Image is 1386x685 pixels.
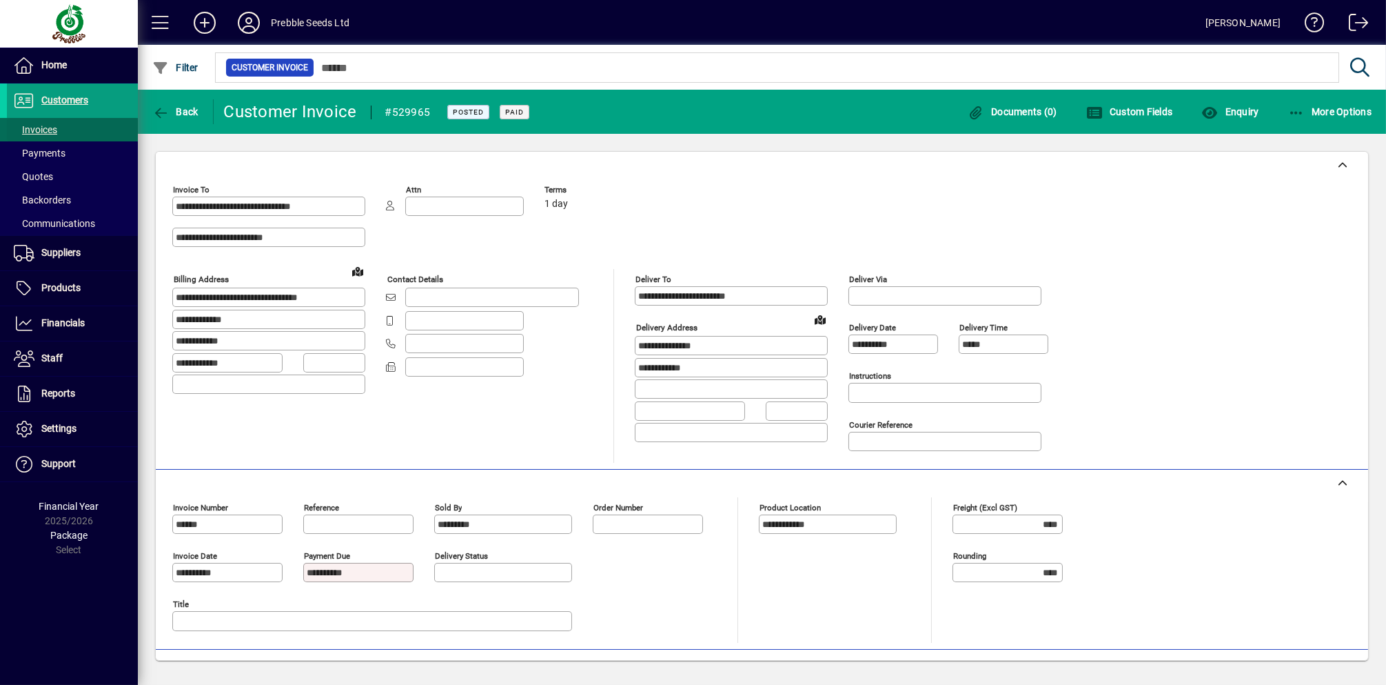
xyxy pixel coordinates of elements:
span: Settings [41,423,77,434]
a: Home [7,48,138,83]
mat-label: Invoice To [173,185,210,195]
a: Payments [7,141,138,165]
span: Posted [453,108,484,117]
span: Terms [544,186,627,195]
span: Paid [505,108,524,117]
span: Products [41,282,81,293]
span: Communications [14,218,95,229]
mat-label: Attn [406,185,421,195]
mat-label: Title [173,599,189,609]
button: Custom Fields [1083,99,1176,124]
app-page-header-button: Back [138,99,214,124]
div: Prebble Seeds Ltd [271,12,349,34]
mat-label: Delivery date [849,323,896,332]
mat-label: Rounding [953,551,986,561]
mat-label: Payment due [304,551,350,561]
span: Invoices [14,124,57,135]
span: More Options [1288,106,1372,117]
a: Invoices [7,118,138,141]
span: Support [41,458,76,469]
span: Financial Year [39,501,99,512]
button: More Options [1285,99,1376,124]
span: Back [152,106,198,117]
a: Products [7,271,138,306]
a: Financials [7,306,138,341]
mat-label: Reference [304,503,339,513]
mat-label: Deliver via [849,275,887,284]
div: [PERSON_NAME] [1205,12,1281,34]
span: Staff [41,353,63,364]
button: Documents (0) [964,99,1061,124]
span: Custom Fields [1086,106,1173,117]
span: Package [50,530,88,541]
span: Enquiry [1201,106,1258,117]
a: Knowledge Base [1294,3,1325,48]
button: Add [183,10,227,35]
span: Home [41,59,67,70]
a: Backorders [7,188,138,212]
button: Back [149,99,202,124]
a: View on map [347,260,369,282]
a: Settings [7,412,138,446]
a: Logout [1338,3,1369,48]
div: #529965 [385,101,431,123]
button: Filter [149,55,202,80]
span: Suppliers [41,247,81,258]
span: Customers [41,95,88,106]
a: View on map [809,308,831,330]
span: Filter [152,62,198,73]
mat-label: Freight (excl GST) [953,503,1017,513]
mat-label: Invoice date [173,551,217,561]
a: Support [7,447,138,482]
button: Profile [227,10,271,35]
a: Communications [7,212,138,235]
mat-label: Instructions [849,371,891,381]
mat-label: Order number [593,503,643,513]
span: 1 day [544,199,568,210]
mat-label: Product location [760,503,821,513]
span: Reports [41,388,75,399]
a: Staff [7,341,138,376]
mat-label: Delivery time [959,323,1008,332]
span: Documents (0) [968,106,1057,117]
mat-label: Courier Reference [849,420,913,430]
div: Customer Invoice [224,101,357,123]
span: Payments [14,148,65,159]
a: Reports [7,377,138,411]
span: Quotes [14,171,53,182]
mat-label: Invoice number [173,503,228,513]
mat-label: Delivery status [435,551,488,561]
span: Customer Invoice [232,61,308,75]
span: Financials [41,317,85,328]
button: Enquiry [1198,99,1262,124]
a: Quotes [7,165,138,188]
mat-label: Sold by [435,503,462,513]
mat-label: Deliver To [635,275,671,284]
span: Backorders [14,195,71,206]
a: Suppliers [7,236,138,270]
